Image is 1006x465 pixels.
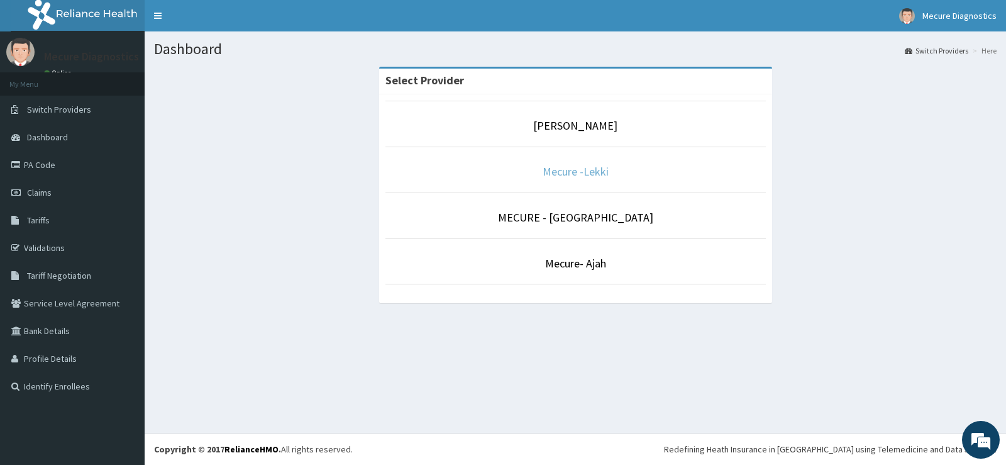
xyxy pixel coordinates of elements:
[224,444,279,455] a: RelianceHMO
[970,45,997,56] li: Here
[922,10,997,21] span: Mecure Diagnostics
[44,69,74,77] a: Online
[385,73,464,87] strong: Select Provider
[498,210,653,225] a: MECURE - [GEOGRAPHIC_DATA]
[154,444,281,455] strong: Copyright © 2017 .
[27,215,50,226] span: Tariffs
[543,164,609,179] a: Mecure -Lekki
[27,104,91,115] span: Switch Providers
[533,118,617,133] a: [PERSON_NAME]
[154,41,997,57] h1: Dashboard
[6,38,35,66] img: User Image
[27,187,52,198] span: Claims
[27,270,91,281] span: Tariff Negotiation
[27,132,68,143] span: Dashboard
[44,51,139,62] p: Mecure Diagnostics
[905,45,968,56] a: Switch Providers
[545,256,606,271] a: Mecure- Ajah
[664,443,997,456] div: Redefining Heath Insurance in [GEOGRAPHIC_DATA] using Telemedicine and Data Science!
[899,8,915,24] img: User Image
[145,433,1006,465] footer: All rights reserved.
